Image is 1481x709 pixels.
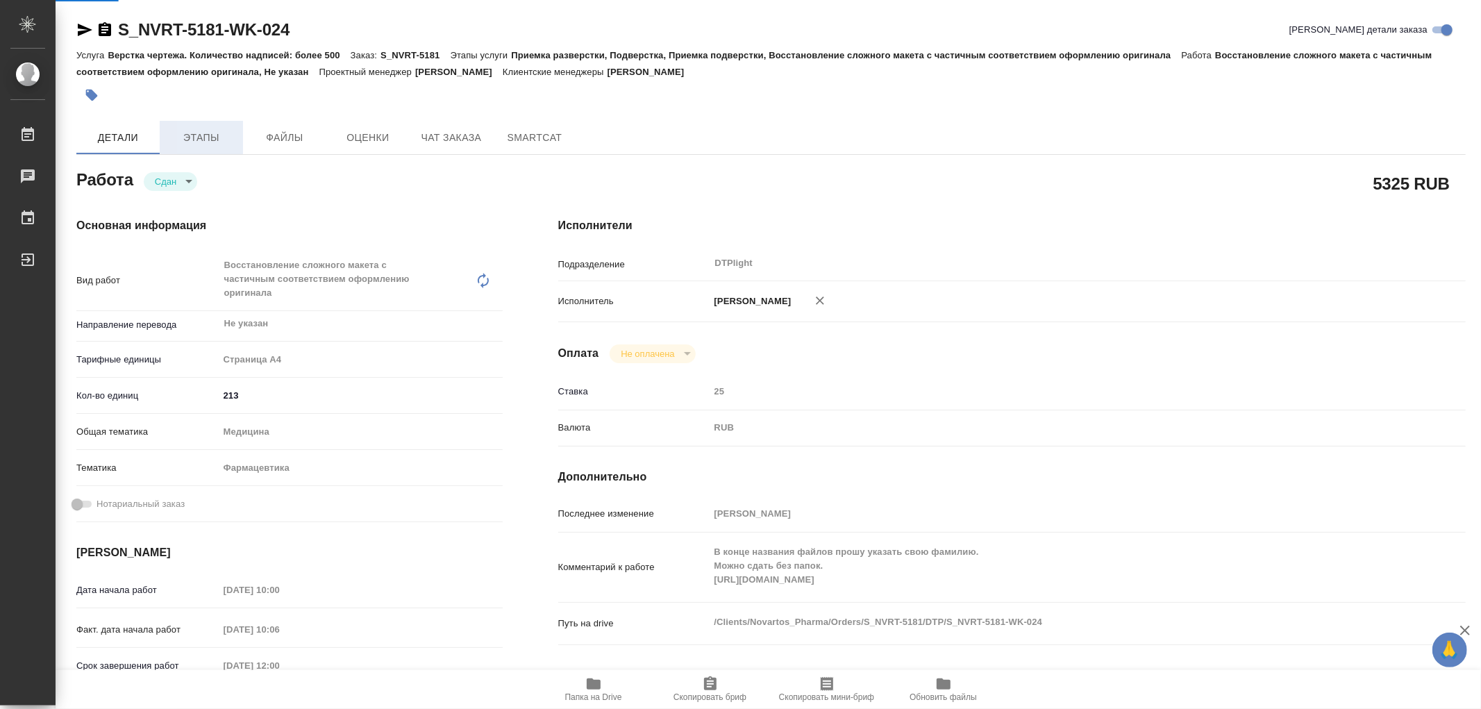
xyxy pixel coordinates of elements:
span: Этапы [168,129,235,147]
button: 🙏 [1432,633,1467,667]
button: Скопировать ссылку для ЯМессенджера [76,22,93,38]
input: Пустое поле [710,381,1390,401]
span: Чат заказа [418,129,485,147]
span: Обновить файлы [910,692,977,702]
p: Приемка разверстки, Подверстка, Приемка подверстки, Восстановление сложного макета с частичным со... [511,50,1181,60]
input: Пустое поле [219,656,340,676]
button: Скопировать бриф [652,670,769,709]
span: Оценки [335,129,401,147]
p: Тарифные единицы [76,353,219,367]
p: Путь на drive [558,617,710,631]
p: Кол-во единиц [76,389,219,403]
p: Работа [1181,50,1215,60]
h4: Исполнители [558,217,1466,234]
button: Обновить файлы [885,670,1002,709]
p: Клиентские менеджеры [503,67,608,77]
input: Пустое поле [219,580,340,600]
p: Направление перевода [76,318,219,332]
span: Нотариальный заказ [97,497,185,511]
button: Удалить исполнителя [805,285,835,316]
span: [PERSON_NAME] детали заказа [1289,23,1428,37]
p: Комментарий к работе [558,560,710,574]
p: Исполнитель [558,294,710,308]
span: Скопировать мини-бриф [779,692,874,702]
h2: 5325 RUB [1373,172,1450,195]
p: [PERSON_NAME] [710,294,792,308]
textarea: /Clients/Novartos_Pharma/Orders/S_NVRT-5181/DTP/S_NVRT-5181-WK-024 [710,610,1390,634]
button: Не оплачена [617,348,678,360]
span: Детали [85,129,151,147]
button: Папка на Drive [535,670,652,709]
p: Тематика [76,461,219,475]
p: Факт. дата начала работ [76,623,219,637]
button: Скопировать ссылку [97,22,113,38]
span: Скопировать бриф [673,692,746,702]
p: Общая тематика [76,425,219,439]
span: SmartCat [501,129,568,147]
p: Валюта [558,421,710,435]
p: Дата начала работ [76,583,219,597]
p: Этапы услуги [451,50,512,60]
p: Срок завершения работ [76,659,219,673]
input: ✎ Введи что-нибудь [219,385,503,406]
h2: Работа [76,166,133,191]
button: Скопировать мини-бриф [769,670,885,709]
p: Подразделение [558,258,710,272]
p: [PERSON_NAME] [608,67,695,77]
p: Заказ: [351,50,380,60]
h4: Основная информация [76,217,503,234]
span: Файлы [251,129,318,147]
button: Добавить тэг [76,80,107,110]
div: RUB [710,416,1390,440]
p: [PERSON_NAME] [415,67,503,77]
h4: [PERSON_NAME] [76,544,503,561]
span: Папка на Drive [565,692,622,702]
a: S_NVRT-5181-WK-024 [118,20,290,39]
p: Услуга [76,50,108,60]
h4: Оплата [558,345,599,362]
p: S_NVRT-5181 [380,50,450,60]
div: Медицина [219,420,503,444]
div: Сдан [610,344,695,363]
button: Сдан [151,176,181,187]
p: Последнее изменение [558,507,710,521]
p: Ставка [558,385,710,399]
p: Верстка чертежа. Количество надписей: более 500 [108,50,350,60]
div: Фармацевтика [219,456,503,480]
input: Пустое поле [710,503,1390,524]
div: Сдан [144,172,197,191]
span: 🙏 [1438,635,1462,665]
textarea: В конце названия файлов прошу указать свою фамилию. Можно сдать без папок. [URL][DOMAIN_NAME] [710,540,1390,592]
p: Вид работ [76,274,219,287]
input: Пустое поле [219,619,340,640]
p: Проектный менеджер [319,67,415,77]
div: Страница А4 [219,348,503,372]
h4: Дополнительно [558,469,1466,485]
